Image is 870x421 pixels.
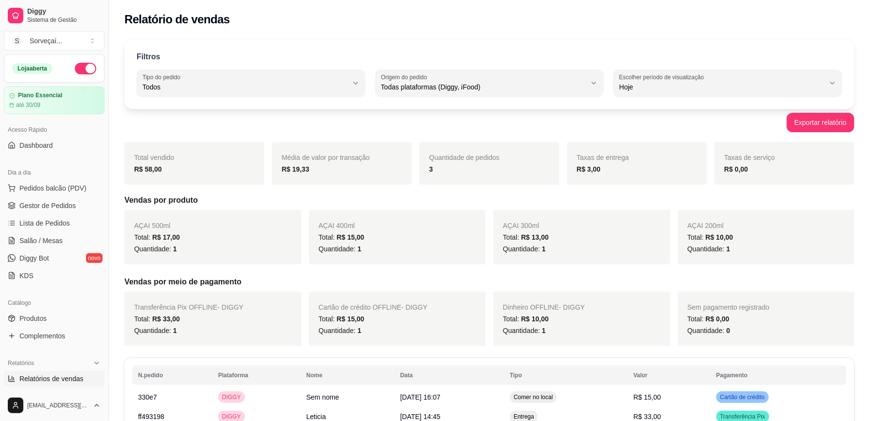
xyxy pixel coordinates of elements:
[688,222,724,229] span: AÇAI 200ml
[19,374,84,384] span: Relatórios de vendas
[138,413,164,421] span: ff493198
[19,218,70,228] span: Lista de Pedidos
[19,140,53,150] span: Dashboard
[577,165,601,173] strong: R$ 3,00
[27,16,101,24] span: Sistema de Gestão
[688,245,731,253] span: Quantidade:
[724,154,775,161] span: Taxas de serviço
[16,101,40,109] article: até 30/09
[319,327,362,334] span: Quantidade:
[134,245,177,253] span: Quantidade:
[124,12,230,27] h2: Relatório de vendas
[137,51,160,63] p: Filtros
[706,233,733,241] span: R$ 10,00
[718,413,767,421] span: Transferência Pix
[4,394,104,417] button: [EMAIL_ADDRESS][DOMAIN_NAME]
[358,327,362,334] span: 1
[4,295,104,311] div: Catálogo
[134,327,177,334] span: Quantidade:
[319,233,365,241] span: Total:
[19,253,49,263] span: Diggy Bot
[400,413,440,421] span: [DATE] 14:45
[4,87,104,114] a: Plano Essencialaté 30/09
[4,198,104,213] a: Gestor de Pedidos
[429,165,433,173] strong: 3
[619,82,825,92] span: Hoje
[173,327,177,334] span: 1
[220,413,243,421] span: DIGGY
[220,393,243,401] span: DIGGY
[633,413,661,421] span: R$ 33,00
[521,233,549,241] span: R$ 13,00
[319,222,355,229] span: AÇAI 400ml
[30,36,62,46] div: Sorveçaí ...
[4,122,104,138] div: Acesso Rápido
[375,70,604,97] button: Origem do pedidoTodas plataformas (Diggy, iFood)
[503,222,539,229] span: AÇAI 300ml
[282,165,310,173] strong: R$ 19,33
[137,70,365,97] button: Tipo do pedidoTodos
[4,233,104,248] a: Salão / Mesas
[512,413,536,421] span: Entrega
[142,73,184,81] label: Tipo do pedido
[124,194,854,206] h5: Vendas por produto
[152,233,180,241] span: R$ 17,00
[503,233,549,241] span: Total:
[503,303,585,311] span: Dinheiro OFFLINE - DIGGY
[4,4,104,27] a: DiggySistema de Gestão
[134,222,171,229] span: AÇAI 500ml
[613,70,842,97] button: Escolher período de visualizaçãoHoje
[8,359,34,367] span: Relatórios
[19,314,47,323] span: Produtos
[134,315,180,323] span: Total:
[134,154,174,161] span: Total vendido
[4,138,104,153] a: Dashboard
[358,245,362,253] span: 1
[19,271,34,281] span: KDS
[19,183,87,193] span: Pedidos balcão (PDV)
[503,245,546,253] span: Quantidade:
[503,327,546,334] span: Quantidade:
[394,366,504,385] th: Data
[319,245,362,253] span: Quantidade:
[19,201,76,210] span: Gestor de Pedidos
[711,366,847,385] th: Pagamento
[134,303,244,311] span: Transferência Pix OFFLINE - DIGGY
[134,233,180,241] span: Total:
[282,154,370,161] span: Média de valor por transação
[124,276,854,288] h5: Vendas por meio de pagamento
[4,180,104,196] button: Pedidos balcão (PDV)
[542,327,546,334] span: 1
[4,388,104,404] a: Relatório de clientes
[4,328,104,344] a: Complementos
[4,165,104,180] div: Dia a dia
[134,165,162,173] strong: R$ 58,00
[400,393,440,401] span: [DATE] 16:07
[4,371,104,386] a: Relatórios de vendas
[429,154,500,161] span: Quantidade de pedidos
[4,311,104,326] a: Produtos
[337,233,365,241] span: R$ 15,00
[633,393,661,401] span: R$ 15,00
[627,366,710,385] th: Valor
[504,366,627,385] th: Tipo
[19,236,63,246] span: Salão / Mesas
[724,165,748,173] strong: R$ 0,00
[521,315,549,323] span: R$ 10,00
[27,402,89,409] span: [EMAIL_ADDRESS][DOMAIN_NAME]
[688,327,731,334] span: Quantidade:
[337,315,365,323] span: R$ 15,00
[381,73,430,81] label: Origem do pedido
[152,315,180,323] span: R$ 33,00
[688,315,730,323] span: Total:
[4,250,104,266] a: Diggy Botnovo
[75,63,96,74] button: Alterar Status
[619,73,707,81] label: Escolher período de visualização
[4,215,104,231] a: Lista de Pedidos
[142,82,348,92] span: Todos
[727,245,731,253] span: 1
[542,245,546,253] span: 1
[19,331,65,341] span: Complementos
[577,154,629,161] span: Taxas de entrega
[688,233,733,241] span: Total:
